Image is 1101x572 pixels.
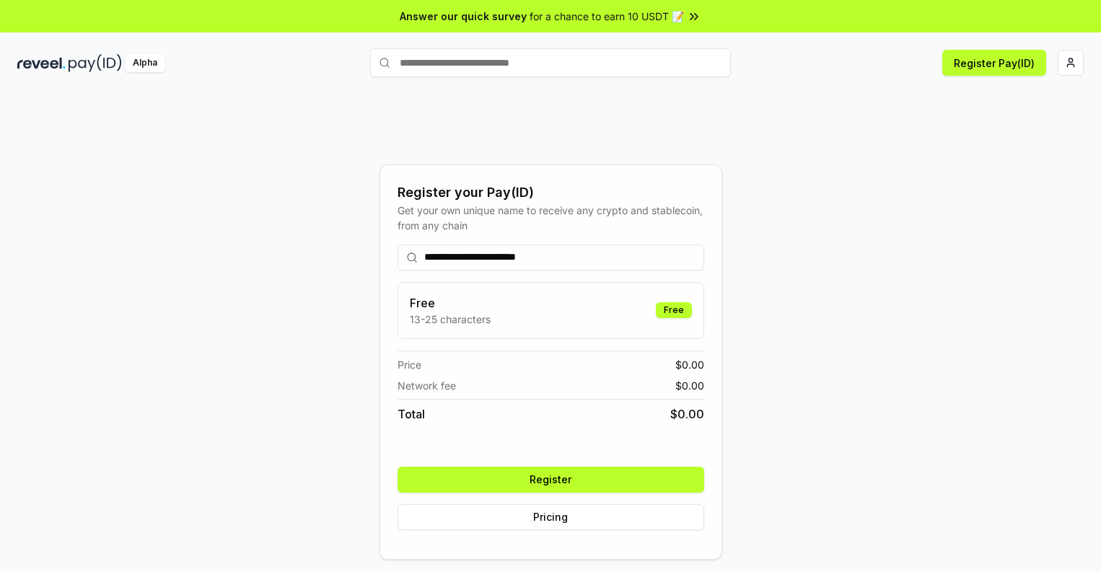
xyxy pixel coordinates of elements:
[410,294,491,312] h3: Free
[398,467,704,493] button: Register
[125,54,165,72] div: Alpha
[942,50,1046,76] button: Register Pay(ID)
[398,357,421,372] span: Price
[69,54,122,72] img: pay_id
[675,378,704,393] span: $ 0.00
[410,312,491,327] p: 13-25 characters
[398,504,704,530] button: Pricing
[670,405,704,423] span: $ 0.00
[17,54,66,72] img: reveel_dark
[675,357,704,372] span: $ 0.00
[400,9,527,24] span: Answer our quick survey
[656,302,692,318] div: Free
[398,182,704,203] div: Register your Pay(ID)
[398,378,456,393] span: Network fee
[398,405,425,423] span: Total
[398,203,704,233] div: Get your own unique name to receive any crypto and stablecoin, from any chain
[530,9,684,24] span: for a chance to earn 10 USDT 📝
